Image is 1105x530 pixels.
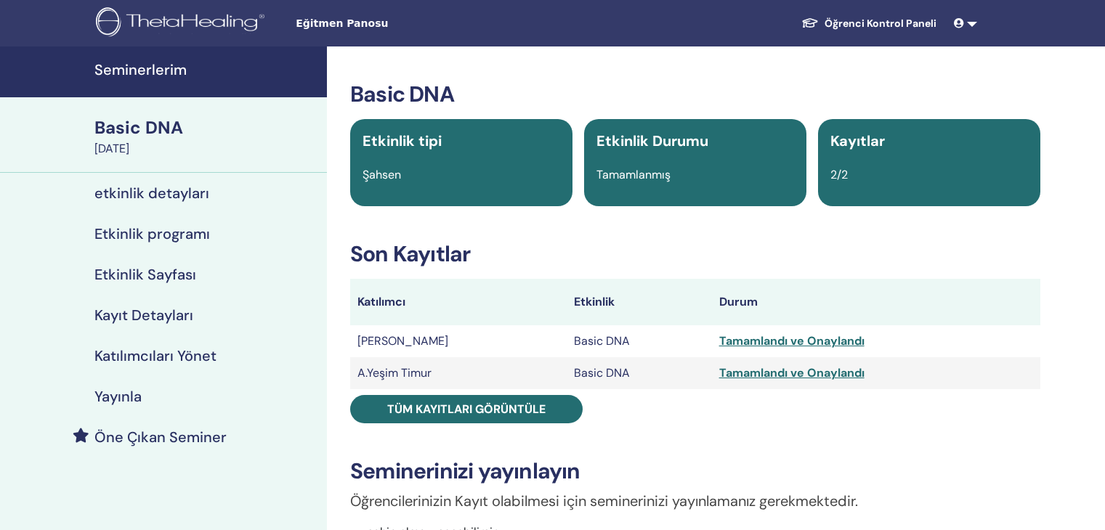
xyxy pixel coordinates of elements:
td: Basic DNA [567,325,711,357]
a: Öğrenci Kontrol Paneli [790,10,948,37]
td: A.Yeşim Timur [350,357,567,389]
span: Şahsen [363,167,401,182]
a: Tüm kayıtları görüntüle [350,395,583,423]
th: Etkinlik [567,279,711,325]
a: Basic DNA[DATE] [86,115,327,158]
td: [PERSON_NAME] [350,325,567,357]
h4: Katılımcıları Yönet [94,347,216,364]
div: [DATE] [94,140,318,158]
span: 2/2 [830,167,848,182]
span: Etkinlik Durumu [596,131,708,150]
p: Öğrencilerinizin Kayıt olabilmesi için seminerinizi yayınlamanız gerekmektedir. [350,490,1040,512]
h4: Kayıt Detayları [94,306,193,324]
div: Basic DNA [94,115,318,140]
img: logo.png [96,7,270,40]
span: Eğitmen Panosu [296,16,514,31]
h4: Etkinlik Sayfası [94,266,196,283]
img: graduation-cap-white.svg [801,17,819,29]
td: Basic DNA [567,357,711,389]
div: Tamamlandı ve Onaylandı [719,333,1033,350]
th: Katılımcı [350,279,567,325]
h4: Öne Çıkan Seminer [94,428,227,446]
span: Kayıtlar [830,131,885,150]
h3: Seminerinizi yayınlayın [350,458,1040,484]
h4: Yayınla [94,388,142,405]
div: Tamamlandı ve Onaylandı [719,364,1033,382]
th: Durum [712,279,1040,325]
span: Tamamlanmış [596,167,671,182]
span: Tüm kayıtları görüntüle [387,401,546,417]
h3: Basic DNA [350,81,1040,107]
h3: Son Kayıtlar [350,241,1040,267]
h4: Seminerlerim [94,61,318,78]
h4: etkinlik detayları [94,184,209,202]
h4: Etkinlik programı [94,225,210,242]
span: Etkinlik tipi [363,131,442,150]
